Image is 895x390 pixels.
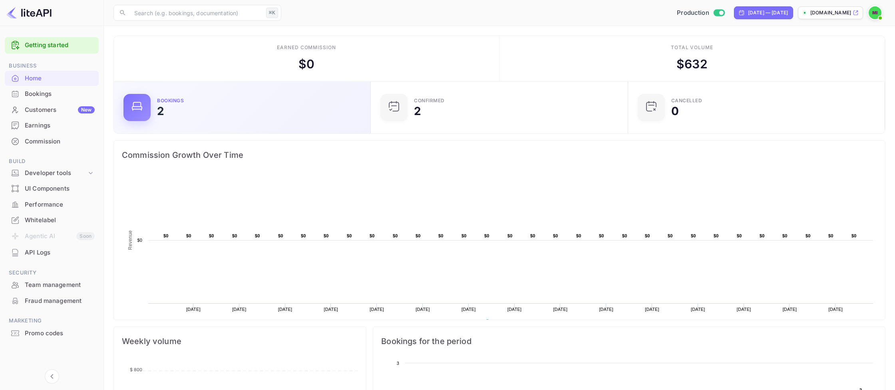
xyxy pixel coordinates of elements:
text: $0 [668,233,673,238]
div: Performance [25,200,95,209]
text: $0 [278,233,283,238]
tspan: $ 800 [130,367,143,372]
text: $0 [760,233,765,238]
div: Bookings [25,90,95,99]
span: Weekly volume [122,335,358,348]
text: [DATE] [370,307,384,312]
div: Team management [25,281,95,290]
span: Business [5,62,99,70]
text: $0 [507,233,513,238]
div: Developer tools [25,169,87,178]
div: Fraud management [25,296,95,306]
span: Production [677,8,709,18]
div: Getting started [5,37,99,54]
text: [DATE] [416,307,430,312]
div: 0 [671,105,679,117]
div: Confirmed [414,98,445,103]
div: Earnings [5,118,99,133]
span: Security [5,269,99,277]
text: $0 [645,233,650,238]
text: $0 [691,233,696,238]
text: [DATE] [232,307,247,312]
div: Switch to Sandbox mode [674,8,728,18]
text: [DATE] [737,307,751,312]
text: $0 [347,233,352,238]
div: CANCELLED [671,98,702,103]
a: Bookings [5,86,99,101]
text: [DATE] [186,307,201,312]
text: $0 [851,233,857,238]
img: mohamed ismail [869,6,881,19]
input: Search (e.g. bookings, documentation) [129,5,263,21]
text: [DATE] [461,307,476,312]
a: Performance [5,197,99,212]
div: Bookings [157,98,184,103]
a: UI Components [5,181,99,196]
div: Earned commission [277,44,336,51]
div: 2 [157,105,164,117]
span: Marketing [5,316,99,325]
text: [DATE] [691,307,705,312]
text: $0 [484,233,489,238]
text: [DATE] [507,307,522,312]
div: Home [25,74,95,83]
text: $0 [530,233,535,238]
div: Bookings [5,86,99,102]
text: $0 [438,233,444,238]
a: API Logs [5,245,99,260]
div: Customers [25,105,95,115]
span: Build [5,157,99,166]
div: ⌘K [266,8,278,18]
button: Collapse navigation [45,369,59,384]
p: [DOMAIN_NAME] [810,9,851,16]
a: Whitelabel [5,213,99,227]
a: Commission [5,134,99,149]
div: Fraud management [5,293,99,309]
text: $0 [416,233,421,238]
text: [DATE] [828,307,843,312]
text: 3 [397,361,399,366]
div: Earnings [25,121,95,130]
text: $0 [163,233,169,238]
text: $0 [209,233,214,238]
text: Revenue [493,319,513,325]
div: Whitelabel [5,213,99,228]
a: Team management [5,277,99,292]
text: [DATE] [553,307,568,312]
text: $0 [576,233,581,238]
text: $0 [622,233,627,238]
div: Performance [5,197,99,213]
text: $0 [301,233,306,238]
div: Click to change the date range period [734,6,793,19]
div: Promo codes [25,329,95,338]
text: $0 [255,233,260,238]
text: $0 [393,233,398,238]
img: LiteAPI logo [6,6,52,19]
div: Team management [5,277,99,293]
div: $ 0 [298,55,314,73]
div: Promo codes [5,326,99,341]
div: 2 [414,105,421,117]
span: Bookings for the period [381,335,877,348]
div: Developer tools [5,166,99,180]
text: $0 [828,233,833,238]
text: $0 [186,233,191,238]
text: $0 [714,233,719,238]
span: Commission Growth Over Time [122,149,877,161]
div: New [78,106,95,113]
div: $ 632 [676,55,708,73]
text: $0 [232,233,237,238]
a: Fraud management [5,293,99,308]
div: Commission [25,137,95,146]
text: [DATE] [783,307,797,312]
text: [DATE] [278,307,292,312]
text: [DATE] [324,307,338,312]
div: API Logs [25,248,95,257]
div: Whitelabel [25,216,95,225]
div: Total volume [671,44,714,51]
text: $0 [461,233,467,238]
text: $0 [805,233,811,238]
text: $0 [553,233,558,238]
